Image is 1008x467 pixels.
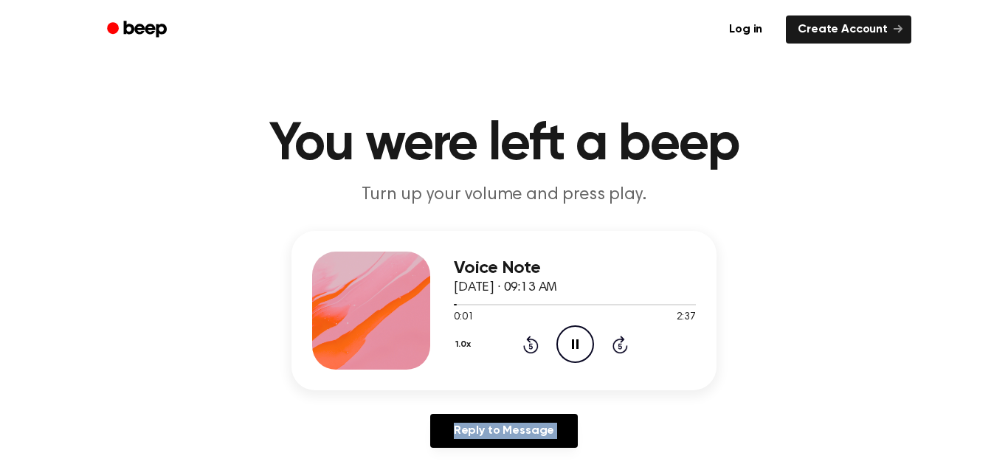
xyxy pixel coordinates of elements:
p: Turn up your volume and press play. [221,183,787,207]
button: 1.0x [454,332,476,357]
a: Beep [97,15,180,44]
a: Reply to Message [430,414,578,448]
a: Log in [714,13,777,46]
a: Create Account [786,15,911,44]
span: 2:37 [677,310,696,325]
h1: You were left a beep [126,118,882,171]
h3: Voice Note [454,258,696,278]
span: [DATE] · 09:13 AM [454,281,557,294]
span: 0:01 [454,310,473,325]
